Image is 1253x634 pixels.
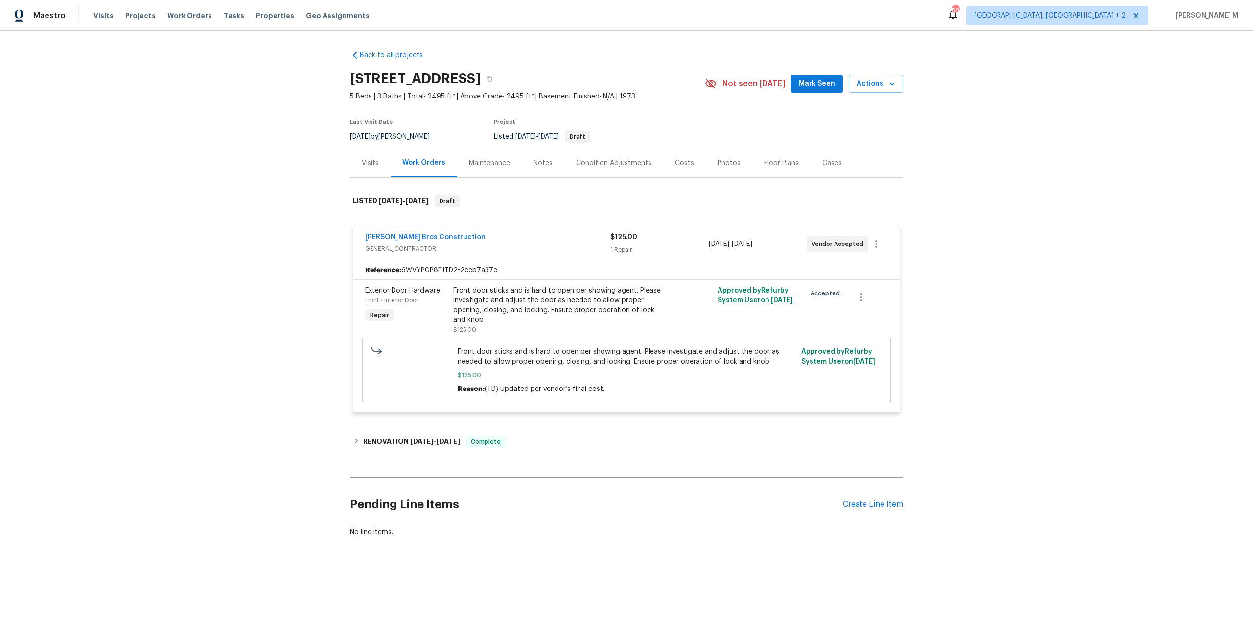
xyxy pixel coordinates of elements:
span: Visits [93,11,114,21]
span: GENERAL_CONTRACTOR [365,244,610,254]
div: Front door sticks and is hard to open per showing agent. Please investigate and adjust the door a... [453,286,668,325]
span: Last Visit Date [350,119,393,125]
span: Not seen [DATE] [722,79,785,89]
span: Tasks [224,12,244,19]
div: Cases [822,158,842,168]
span: - [515,133,559,140]
div: Maintenance [469,158,510,168]
span: Approved by Refurby System User on [801,348,875,365]
span: Draft [566,134,589,140]
span: Project [494,119,515,125]
span: Front door sticks and is hard to open per showing agent. Please investigate and adjust the door a... [458,347,796,366]
span: Draft [436,196,459,206]
span: Maestro [33,11,66,21]
span: $125.00 [458,370,796,380]
span: Reason: [458,386,485,392]
div: 6WVYP0P8PJTD2-2ceb7a37e [353,262,900,279]
span: Mark Seen [799,78,835,90]
b: Reference: [365,266,401,275]
span: $125.00 [610,234,637,241]
span: [DATE] [538,133,559,140]
div: Condition Adjustments [576,158,651,168]
button: Actions [849,75,903,93]
div: 58 [952,6,959,16]
h2: [STREET_ADDRESS] [350,74,481,84]
span: [DATE] [379,197,402,204]
span: Repair [366,310,393,320]
span: [DATE] [437,438,460,445]
div: No line items. [350,527,903,537]
span: [DATE] [771,297,793,304]
div: Notes [534,158,553,168]
span: [GEOGRAPHIC_DATA], [GEOGRAPHIC_DATA] + 2 [975,11,1126,21]
button: Mark Seen [791,75,843,93]
span: Complete [467,437,505,447]
span: (TD) Updated per vendor’s final cost. [485,386,604,392]
div: by [PERSON_NAME] [350,131,441,143]
span: Properties [256,11,294,21]
button: Copy Address [481,70,498,88]
h2: Pending Line Items [350,482,843,527]
span: - [709,239,752,249]
div: 1 Repair [610,245,708,255]
div: Visits [362,158,379,168]
div: Floor Plans [764,158,799,168]
span: - [379,197,429,204]
span: - [410,438,460,445]
a: [PERSON_NAME] Bros Construction [365,234,486,241]
div: Costs [675,158,694,168]
a: Back to all projects [350,50,444,60]
h6: LISTED [353,195,429,207]
span: [DATE] [515,133,536,140]
span: Exterior Door Hardware [365,287,440,294]
span: Geo Assignments [306,11,370,21]
span: [DATE] [709,241,729,247]
span: Projects [125,11,156,21]
span: Work Orders [167,11,212,21]
span: Front - Interior Door [365,297,418,303]
div: Create Line Item [843,500,903,509]
div: RENOVATION [DATE]-[DATE]Complete [350,430,903,454]
div: Work Orders [402,158,445,168]
h6: RENOVATION [363,436,460,448]
span: 5 Beds | 3 Baths | Total: 2495 ft² | Above Grade: 2495 ft² | Basement Finished: N/A | 1973 [350,92,705,101]
div: LISTED [DATE]-[DATE]Draft [350,186,903,217]
span: [DATE] [350,133,371,140]
span: Vendor Accepted [812,239,867,249]
span: [PERSON_NAME] M [1172,11,1238,21]
span: [DATE] [410,438,434,445]
span: Actions [857,78,895,90]
span: [DATE] [732,241,752,247]
span: Accepted [811,289,844,298]
span: Approved by Refurby System User on [718,287,793,304]
span: [DATE] [405,197,429,204]
span: [DATE] [853,358,875,365]
div: Photos [718,158,741,168]
span: $125.00 [453,327,476,333]
span: Listed [494,133,590,140]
